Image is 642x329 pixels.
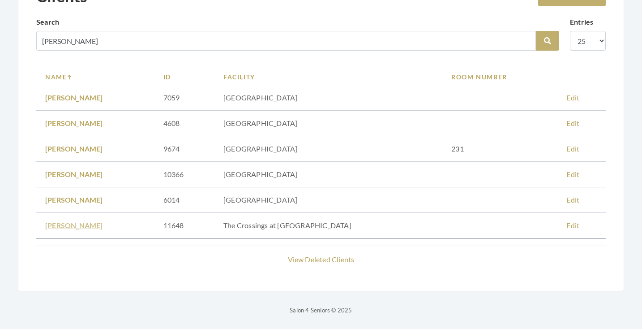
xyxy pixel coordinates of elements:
[566,119,579,127] a: Edit
[36,17,59,27] label: Search
[154,111,214,136] td: 4608
[36,31,536,51] input: Search by name, facility or room number
[18,305,624,316] p: Salon 4 Seniors © 2025
[451,72,548,82] a: Room Number
[154,136,214,162] td: 9674
[214,213,442,238] td: The Crossings at [GEOGRAPHIC_DATA]
[566,144,579,153] a: Edit
[288,255,355,264] a: View Deleted Clients
[45,144,103,153] a: [PERSON_NAME]
[214,111,442,136] td: [GEOGRAPHIC_DATA]
[214,162,442,187] td: [GEOGRAPHIC_DATA]
[214,136,442,162] td: [GEOGRAPHIC_DATA]
[163,72,205,82] a: ID
[214,187,442,213] td: [GEOGRAPHIC_DATA]
[566,93,579,102] a: Edit
[223,72,433,82] a: Facility
[154,162,214,187] td: 10366
[154,187,214,213] td: 6014
[442,136,557,162] td: 231
[45,93,103,102] a: [PERSON_NAME]
[214,85,442,111] td: [GEOGRAPHIC_DATA]
[570,17,593,27] label: Entries
[566,195,579,204] a: Edit
[154,85,214,111] td: 7059
[45,170,103,178] a: [PERSON_NAME]
[154,213,214,238] td: 11648
[45,195,103,204] a: [PERSON_NAME]
[566,170,579,178] a: Edit
[45,119,103,127] a: [PERSON_NAME]
[45,72,146,82] a: Name
[566,221,579,229] a: Edit
[45,221,103,229] a: [PERSON_NAME]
